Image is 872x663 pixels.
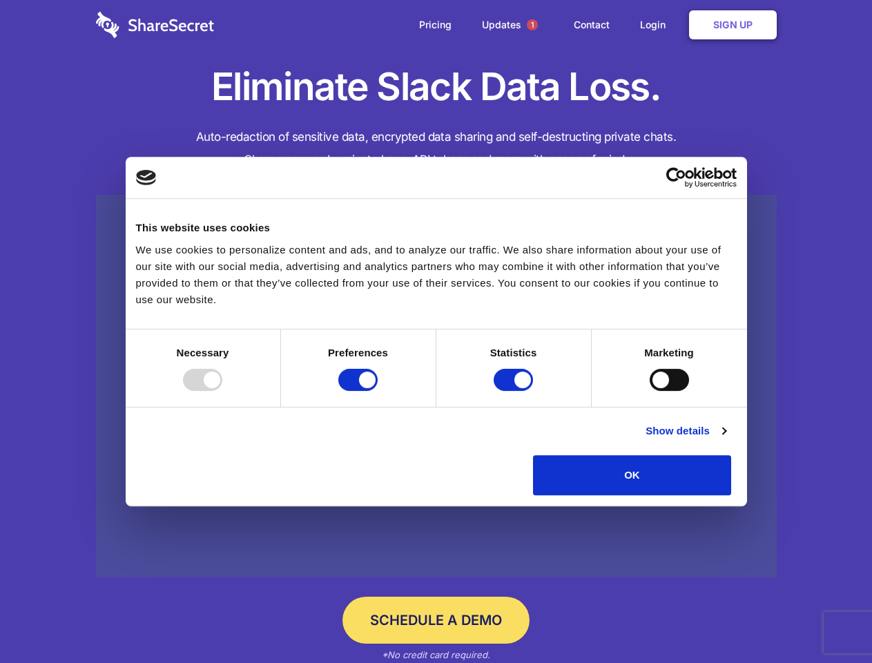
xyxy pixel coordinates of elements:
strong: Statistics [490,347,537,358]
h1: Eliminate Slack Data Loss. [96,62,777,112]
strong: Marketing [644,347,694,358]
h4: Auto-redaction of sensitive data, encrypted data sharing and self-destructing private chats. Shar... [96,126,777,171]
img: logo [136,170,157,185]
a: Schedule a Demo [342,597,530,644]
em: *No credit card required. [382,649,490,660]
div: We use cookies to personalize content and ads, and to analyze our traffic. We also share informat... [136,242,737,308]
a: Wistia video thumbnail [96,195,777,578]
a: Login [626,3,686,46]
span: 1 [527,19,538,30]
button: OK [533,455,731,495]
div: This website uses cookies [136,220,737,236]
a: Pricing [405,3,465,46]
strong: Preferences [328,347,388,358]
a: Usercentrics Cookiebot - opens in a new window [616,167,737,188]
a: Sign Up [689,10,777,39]
a: Contact [560,3,623,46]
a: Show details [646,423,726,439]
img: logo-wordmark-white-trans-d4663122ce5f474addd5e946df7df03e33cb6a1c49d2221995e7729f52c070b2.svg [96,12,214,38]
strong: Necessary [177,347,229,358]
